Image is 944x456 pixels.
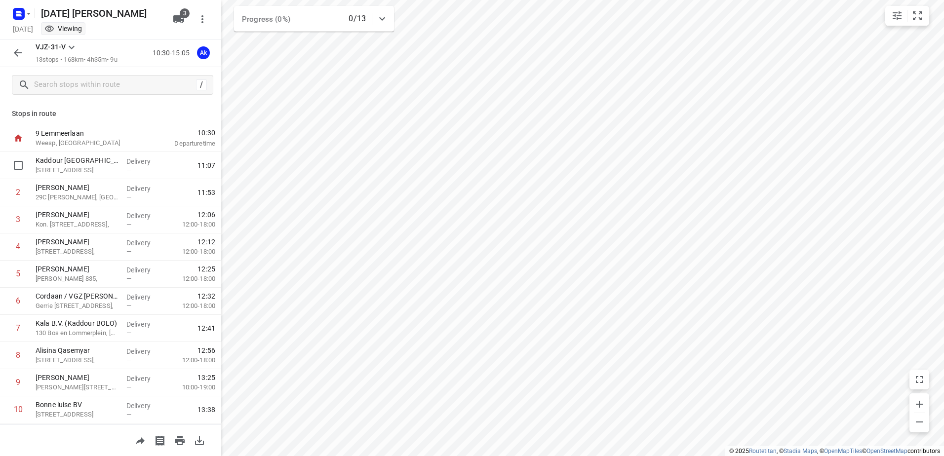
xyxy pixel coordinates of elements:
[126,248,131,255] span: —
[150,128,215,138] span: 10:30
[36,291,118,301] p: Cordaan / VGZ Gerrie Knetemannlaan
[349,13,366,25] p: 0/13
[36,373,118,382] p: [PERSON_NAME]
[153,48,194,58] p: 10:30-15:05
[36,183,118,192] p: [PERSON_NAME]
[126,193,131,201] span: —
[36,328,118,338] p: 130 Bos en Lommerplein, Amsterdam
[197,237,215,247] span: 12:12
[126,166,131,174] span: —
[16,188,20,197] div: 2
[16,269,20,278] div: 5
[36,165,118,175] p: 111 Haroekoeplein, Utrecht
[126,346,163,356] p: Delivery
[887,6,907,26] button: Map settings
[126,356,131,364] span: —
[36,55,118,65] p: 13 stops • 168km • 4h35m • 9u
[170,435,190,445] span: Print route
[169,9,189,29] button: 3
[242,15,290,24] span: Progress (0%)
[126,329,131,337] span: —
[16,242,20,251] div: 4
[36,210,118,220] p: [PERSON_NAME]
[824,448,862,455] a: OpenMapTiles
[197,373,215,382] span: 13:25
[126,411,131,418] span: —
[126,156,163,166] p: Delivery
[193,9,212,29] button: More
[14,405,23,414] div: 10
[16,378,20,387] div: 9
[126,401,163,411] p: Delivery
[16,296,20,305] div: 6
[36,345,118,355] p: Alisina Qasemyar
[885,6,929,26] div: small contained button group
[197,323,215,333] span: 12:41
[8,155,28,175] span: Select
[150,435,170,445] span: Print shipping labels
[197,405,215,415] span: 13:38
[36,247,118,257] p: [STREET_ADDRESS],
[126,292,163,302] p: Delivery
[36,400,118,410] p: Bonne luise BV
[784,448,817,455] a: Stadia Maps
[12,109,209,119] p: Stops in route
[36,220,118,229] p: Kon. [STREET_ADDRESS],
[36,274,118,284] p: [PERSON_NAME] 835,
[16,350,20,360] div: 8
[126,221,131,228] span: —
[126,319,163,329] p: Delivery
[16,323,20,333] div: 7
[197,210,215,220] span: 12:06
[34,77,196,93] input: Search stops within route
[126,265,163,275] p: Delivery
[166,355,215,365] p: 12:00-18:00
[749,448,777,455] a: Routetitan
[197,345,215,355] span: 12:56
[36,318,118,328] p: Kala B.V. (Kaddour BOLO)
[16,215,20,224] div: 3
[150,139,215,149] p: Departure time
[166,247,215,257] p: 12:00-18:00
[36,264,118,274] p: [PERSON_NAME]
[36,192,118,202] p: 29C Martini van Geffenstraat, Amsterdam
[126,383,131,391] span: —
[36,138,138,148] p: Weesp, [GEOGRAPHIC_DATA]
[234,6,394,32] div: Progress (0%)0/13
[166,274,215,284] p: 12:00-18:00
[126,238,163,248] p: Delivery
[166,220,215,229] p: 12:00-18:00
[126,275,131,282] span: —
[126,302,131,309] span: —
[197,291,215,301] span: 12:32
[36,237,118,247] p: [PERSON_NAME]
[36,42,66,52] p: VJZ-31-V
[36,128,138,138] p: 9 Eemmeerlaan
[197,264,215,274] span: 12:25
[197,160,215,170] span: 11:07
[36,355,118,365] p: [STREET_ADDRESS],
[36,155,118,165] p: Kaddour [GEOGRAPHIC_DATA]
[126,374,163,383] p: Delivery
[166,382,215,392] p: 10:00-19:00
[126,184,163,193] p: Delivery
[196,79,207,90] div: /
[190,435,209,445] span: Download route
[907,6,927,26] button: Fit zoom
[36,410,118,419] p: [STREET_ADDRESS]
[36,382,118,392] p: [PERSON_NAME][STREET_ADDRESS],
[197,188,215,197] span: 11:53
[36,301,118,311] p: Gerrie Knetemannlaan 272,
[126,211,163,221] p: Delivery
[194,48,213,57] span: Assigned to Anwar k.
[866,448,907,455] a: OpenStreetMap
[180,8,190,18] span: 3
[130,435,150,445] span: Share route
[44,24,82,34] div: Viewing
[729,448,940,455] li: © 2025 , © , © © contributors
[166,301,215,311] p: 12:00-18:00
